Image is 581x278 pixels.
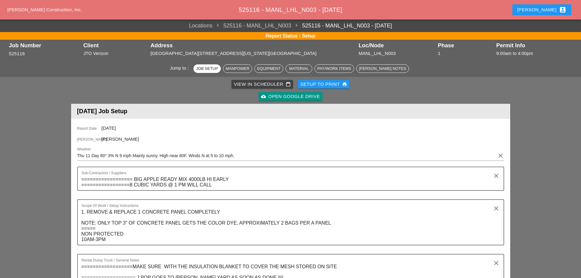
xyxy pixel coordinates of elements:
button: Manpower [223,64,252,73]
div: Client [83,42,147,49]
span: 525116 - MANL_LHL_N003 [213,22,291,30]
input: Weather [77,151,496,161]
div: Equipment [257,66,281,72]
button: Setup to Print [298,80,350,88]
button: Material [285,64,312,73]
i: account_box [559,6,566,13]
span: Jump to : [170,65,191,70]
div: Open Google Drive [261,93,320,100]
div: Permit Info [496,42,572,49]
span: [PERSON_NAME] [102,136,139,142]
i: clear [493,259,500,267]
div: Phase [438,42,493,49]
div: Setup to Print [300,81,347,88]
button: Pay/Work Items [314,64,354,73]
span: [PERSON_NAME] [77,137,102,142]
button: Equipment [254,64,283,73]
i: print [342,82,347,87]
a: Locations [189,22,212,30]
div: [PERSON_NAME] [517,6,566,13]
a: [PERSON_NAME] Construction, Inc. [7,7,82,12]
div: Loc/Node [359,42,435,49]
button: [PERSON_NAME] Notes [356,64,409,73]
span: Report Date [77,126,102,131]
i: clear [493,205,500,212]
span: 525116 - MANL_LHL_N003 - [DATE] [238,6,342,13]
div: Manpower [226,66,249,72]
i: calendar_today [286,82,291,87]
a: Open Google Drive [259,92,322,101]
div: Job Setup [196,66,218,72]
i: clear [493,172,500,179]
div: Material [288,66,310,72]
div: JTO Verizon [83,50,147,57]
a: 525116 - MANL_LHL_N003 - [DATE] [291,22,392,30]
div: 9:00am to 4:00pm [496,50,572,57]
button: 525116 [9,50,25,57]
header: [DATE] Job Setup [71,104,510,119]
textarea: Scope Of Work / Setup Instructions [81,207,495,245]
div: [GEOGRAPHIC_DATA][STREET_ADDRESS][US_STATE][GEOGRAPHIC_DATA] [150,50,355,57]
a: View in Scheduler [231,80,293,88]
div: Job Number [9,42,80,49]
div: Pay/Work Items [317,66,351,72]
div: Address [150,42,355,49]
button: [PERSON_NAME] [512,4,571,15]
div: [PERSON_NAME] Notes [359,66,406,72]
span: [DATE] [102,125,116,131]
button: Job Setup [193,64,221,73]
i: clear [497,152,504,159]
div: MANL_LHL_N003 [359,50,435,57]
textarea: Sub-Contractors / Suppliers [81,175,495,190]
div: View in Scheduler [234,81,291,88]
i: cloud_upload [261,94,266,99]
div: 1 [438,50,493,57]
